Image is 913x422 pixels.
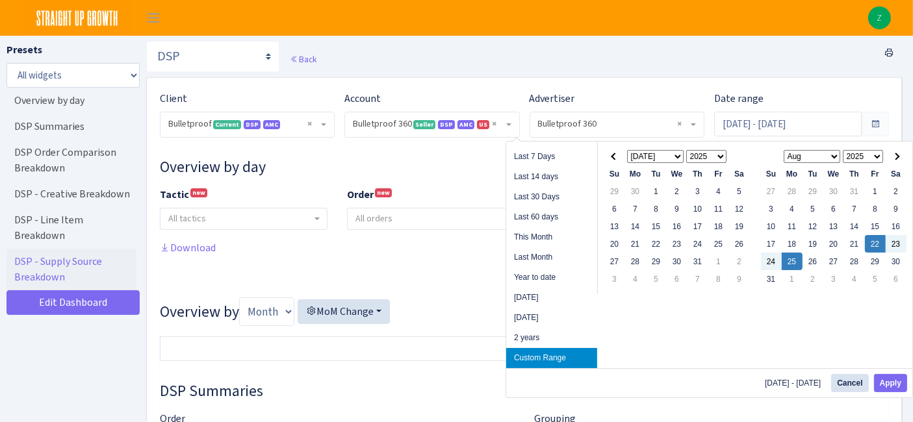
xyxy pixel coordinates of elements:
[708,182,729,200] td: 4
[646,270,667,288] td: 5
[714,91,764,106] label: Date range
[761,270,782,288] td: 31
[865,235,886,253] td: 22
[646,165,667,182] th: Tu
[161,112,334,137] span: Bulletproof <span class="badge badge-success">Current</span><span class="badge badge-primary">DSP...
[506,147,597,167] li: Last 7 Days
[886,235,907,253] td: 23
[761,182,782,200] td: 27
[782,253,803,270] td: 25
[506,267,597,288] li: Year to date
[506,288,597,308] li: [DATE]
[667,200,688,217] td: 9
[6,207,136,249] a: DSP - Line Item Breakdown
[160,297,889,326] h3: Overview by
[6,249,136,290] a: DSP - Supply Source Breakdown
[688,253,708,270] td: 31
[803,270,823,288] td: 2
[438,120,455,129] span: DSP
[868,6,891,29] a: Z
[688,182,708,200] td: 3
[375,188,392,197] sup: new
[506,207,597,227] li: Last 60 days
[263,120,280,129] span: AMC
[6,140,136,181] a: DSP Order Comparison Breakdown
[6,290,140,315] a: Edit Dashboard
[506,247,597,267] li: Last Month
[625,235,646,253] td: 21
[729,217,750,235] td: 19
[667,253,688,270] td: 30
[865,200,886,217] td: 8
[646,235,667,253] td: 22
[667,182,688,200] td: 2
[844,182,865,200] td: 31
[190,188,207,197] sup: new
[803,182,823,200] td: 29
[844,270,865,288] td: 4
[168,118,318,130] span: Bulletproof <span class="badge badge-success">Current</span><span class="badge badge-primary">DSP...
[708,217,729,235] td: 18
[677,118,682,130] span: Remove all items
[865,270,886,288] td: 5
[213,120,241,129] span: Current
[823,182,844,200] td: 30
[782,235,803,253] td: 18
[708,200,729,217] td: 11
[844,200,865,217] td: 7
[160,241,216,254] a: Download
[347,188,374,201] b: Order
[667,235,688,253] td: 23
[823,217,844,235] td: 13
[160,188,189,201] b: Tactic
[782,165,803,182] th: Mo
[160,158,889,177] h3: Widget #10
[604,217,625,235] td: 13
[708,235,729,253] td: 25
[625,270,646,288] td: 4
[823,165,844,182] th: We
[6,181,136,207] a: DSP - Creative Breakdown
[290,53,316,65] a: Back
[604,270,625,288] td: 3
[604,182,625,200] td: 29
[765,379,826,387] span: [DATE] - [DATE]
[782,200,803,217] td: 4
[868,6,891,29] img: Zach Belous
[688,217,708,235] td: 17
[168,212,206,225] span: All tactics
[729,270,750,288] td: 9
[667,165,688,182] th: We
[688,235,708,253] td: 24
[344,91,381,106] label: Account
[506,328,597,348] li: 2 years
[886,182,907,200] td: 2
[604,200,625,217] td: 6
[865,217,886,235] td: 15
[886,217,907,235] td: 16
[761,165,782,182] th: Su
[625,217,646,235] td: 14
[729,253,750,270] td: 2
[708,165,729,182] th: Fr
[646,253,667,270] td: 29
[729,182,750,200] td: 5
[625,182,646,200] td: 30
[865,182,886,200] td: 1
[782,182,803,200] td: 28
[160,91,187,106] label: Client
[506,348,597,368] li: Custom Range
[761,217,782,235] td: 10
[160,382,889,401] h3: Widget #37
[729,165,750,182] th: Sa
[353,118,503,130] span: Bulletproof 360 <span class="badge badge-success">Seller</span><span class="badge badge-primary">...
[782,270,803,288] td: 1
[803,253,823,270] td: 26
[6,42,42,58] label: Presets
[6,88,136,114] a: Overview by day
[646,182,667,200] td: 1
[886,270,907,288] td: 6
[6,114,136,140] a: DSP Summaries
[803,165,823,182] th: Tu
[137,7,170,29] button: Toggle navigation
